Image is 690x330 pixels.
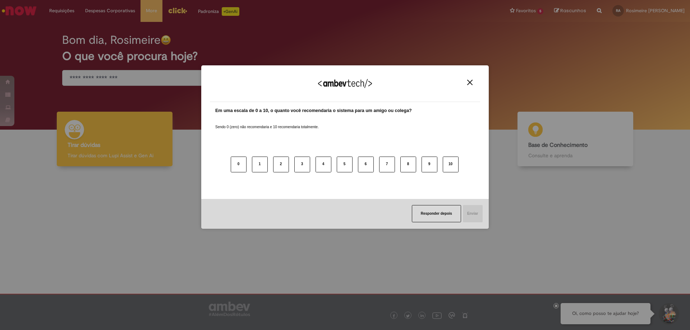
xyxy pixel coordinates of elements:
[465,79,475,85] button: Close
[316,157,331,172] button: 4
[215,116,319,130] label: Sendo 0 (zero) não recomendaria e 10 recomendaria totalmente.
[412,205,461,222] button: Responder depois
[215,107,412,114] label: Em uma escala de 0 a 10, o quanto você recomendaria o sistema para um amigo ou colega?
[318,79,372,88] img: Logo Ambevtech
[443,157,459,172] button: 10
[379,157,395,172] button: 7
[273,157,289,172] button: 2
[422,157,437,172] button: 9
[358,157,374,172] button: 6
[467,80,473,85] img: Close
[231,157,247,172] button: 0
[294,157,310,172] button: 3
[337,157,353,172] button: 5
[252,157,268,172] button: 1
[400,157,416,172] button: 8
